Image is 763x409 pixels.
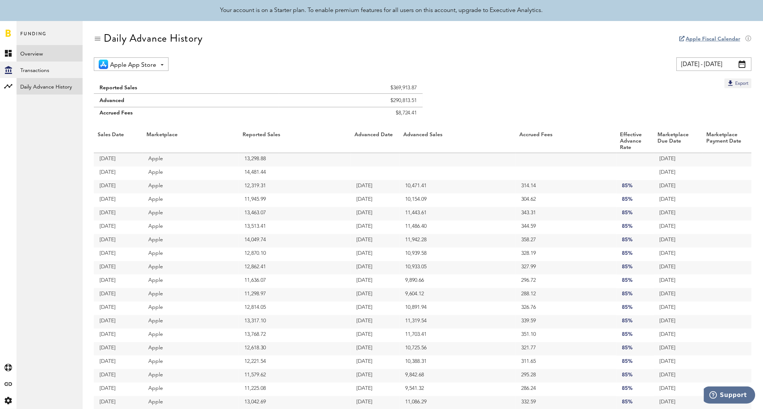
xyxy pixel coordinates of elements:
td: [DATE] [351,288,400,302]
td: [DATE] [351,234,400,248]
td: 11,636.07 [239,275,351,288]
td: [DATE] [654,302,703,315]
td: [DATE] [94,248,143,261]
td: Apple [143,315,239,329]
td: Apple [143,207,239,221]
td: 85% [617,261,654,275]
td: 11,703.41 [400,329,516,342]
td: [DATE] [351,221,400,234]
td: [DATE] [654,234,703,248]
td: [DATE] [94,275,143,288]
td: 11,298.97 [239,288,351,302]
td: [DATE] [94,315,143,329]
td: 358.27 [516,234,617,248]
img: 21.png [99,60,108,69]
td: 85% [617,342,654,356]
td: [DATE] [351,342,400,356]
td: 295.28 [516,369,617,383]
td: [DATE] [94,302,143,315]
td: [DATE] [94,180,143,194]
td: 85% [617,369,654,383]
button: Export [725,78,752,88]
td: 10,388.31 [400,356,516,369]
td: [DATE] [351,194,400,207]
td: 304.62 [516,194,617,207]
td: 10,891.94 [400,302,516,315]
td: 85% [617,194,654,207]
td: 11,443.61 [400,207,516,221]
td: 12,870.10 [239,248,351,261]
iframe: Opens a widget where you can find more information [704,386,755,405]
th: Advanced Sales [400,130,516,153]
a: Daily Advance History [17,78,83,95]
td: 12,814.05 [239,302,351,315]
td: Advanced [94,94,279,107]
td: 13,463.07 [239,207,351,221]
td: 9,541.32 [400,383,516,396]
th: Marketplace Payment Date [703,130,752,153]
td: 13,317.10 [239,315,351,329]
a: Transactions [17,62,83,78]
td: 13,768.72 [239,329,351,342]
td: [DATE] [94,234,143,248]
td: [DATE] [94,207,143,221]
td: 85% [617,356,654,369]
td: [DATE] [94,383,143,396]
td: Apple [143,329,239,342]
td: [DATE] [654,275,703,288]
td: 10,939.58 [400,248,516,261]
td: 328.19 [516,248,617,261]
td: [DATE] [654,342,703,356]
td: [DATE] [654,383,703,396]
td: [DATE] [94,342,143,356]
td: [DATE] [654,356,703,369]
td: [DATE] [94,369,143,383]
td: [DATE] [351,180,400,194]
td: [DATE] [654,329,703,342]
th: Effective Advance Rate [617,130,654,153]
td: Apple [143,234,239,248]
td: 10,154.09 [400,194,516,207]
td: [DATE] [351,315,400,329]
td: 11,319.54 [400,315,516,329]
td: [DATE] [654,288,703,302]
span: Funding [20,29,47,45]
td: Apple [143,288,239,302]
td: $290,813.51 [279,94,423,107]
td: $369,913.87 [279,78,423,94]
td: 296.72 [516,275,617,288]
td: 85% [617,221,654,234]
td: 85% [617,288,654,302]
td: 9,890.66 [400,275,516,288]
td: 12,862.41 [239,261,351,275]
td: 10,725.56 [400,342,516,356]
a: Apple Fiscal Calendar [686,36,740,42]
td: [DATE] [654,153,703,167]
td: [DATE] [94,221,143,234]
div: Your account is on a Starter plan. To enable premium features for all users on this account, upgr... [220,6,543,15]
td: 13,513.41 [239,221,351,234]
td: 85% [617,383,654,396]
div: Daily Advance History [104,32,203,44]
td: 85% [617,275,654,288]
td: [DATE] [654,369,703,383]
td: Reported Sales [94,78,279,94]
td: 85% [617,234,654,248]
td: 351.10 [516,329,617,342]
td: [DATE] [94,153,143,167]
td: [DATE] [351,261,400,275]
td: Apple [143,383,239,396]
th: Advanced Date [351,130,400,153]
td: 9,604.12 [400,288,516,302]
td: 12,221.54 [239,356,351,369]
td: Apple [143,167,239,180]
td: [DATE] [94,167,143,180]
td: 11,942.28 [400,234,516,248]
td: [DATE] [654,315,703,329]
td: 326.76 [516,302,617,315]
td: [DATE] [654,248,703,261]
td: Apple [143,369,239,383]
td: 11,225.08 [239,383,351,396]
th: Sales Date [94,130,143,153]
td: [DATE] [654,180,703,194]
